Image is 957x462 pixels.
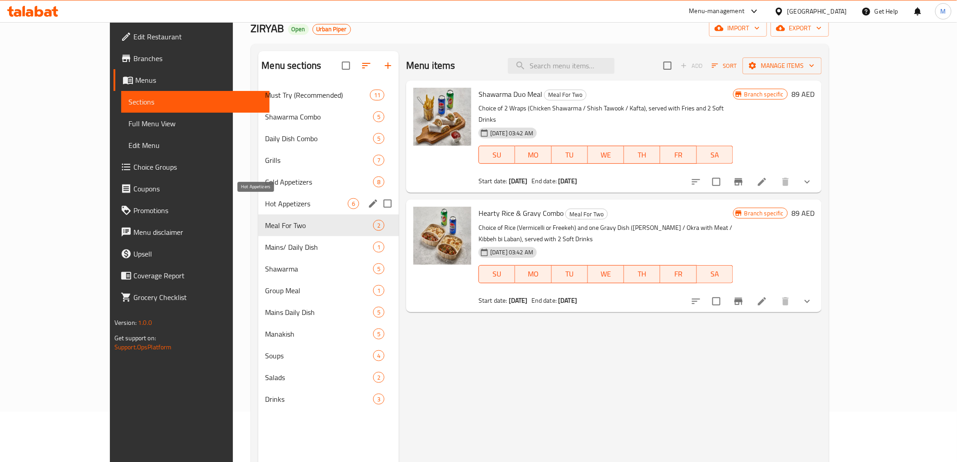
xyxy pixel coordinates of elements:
[712,61,737,71] span: Sort
[741,209,787,218] span: Branch specific
[133,162,262,172] span: Choice Groups
[802,176,813,187] svg: Show Choices
[660,265,696,283] button: FR
[373,133,384,144] div: items
[258,388,399,410] div: Drinks3
[374,395,384,404] span: 3
[701,148,730,162] span: SA
[775,171,796,193] button: delete
[262,59,322,72] h2: Menu sections
[265,155,374,166] span: Grills
[121,134,270,156] a: Edit Menu
[133,270,262,281] span: Coverage Report
[114,200,270,221] a: Promotions
[265,394,374,405] span: Drinks
[355,55,377,76] span: Sort sections
[374,243,384,252] span: 1
[114,243,270,265] a: Upsell
[133,227,262,238] span: Menu disclaimer
[138,317,152,329] span: 1.0.0
[624,146,660,164] button: TH
[728,171,749,193] button: Branch-specific-item
[791,88,815,100] h6: 89 AED
[707,292,726,311] span: Select to update
[592,267,621,281] span: WE
[483,148,512,162] span: SU
[519,267,548,281] span: MO
[265,307,374,318] div: Mains Daily Dish
[265,176,374,187] span: Cold Appetizers
[251,18,284,38] span: ZIRYAB
[374,286,384,295] span: 1
[796,171,818,193] button: show more
[697,146,733,164] button: SA
[133,205,262,216] span: Promotions
[265,220,374,231] span: Meal For Two
[544,90,587,100] div: Meal For Two
[374,373,384,382] span: 2
[265,263,374,274] div: Shawarma
[558,175,577,187] b: [DATE]
[265,285,374,296] span: Group Meal
[741,90,787,99] span: Branch specific
[483,267,512,281] span: SU
[114,221,270,243] a: Menu disclaimer
[373,242,384,252] div: items
[374,352,384,360] span: 4
[706,59,743,73] span: Sort items
[373,307,384,318] div: items
[265,90,370,100] span: Must Try (Recommended)
[265,372,374,383] div: Salads
[258,193,399,214] div: Hot Appetizers6edit
[258,367,399,388] div: Salads2
[373,111,384,122] div: items
[133,292,262,303] span: Grocery Checklist
[545,90,586,100] span: Meal For Two
[348,198,359,209] div: items
[258,345,399,367] div: Soups4
[135,75,262,86] span: Menus
[685,291,707,312] button: sort-choices
[373,155,384,166] div: items
[787,6,847,16] div: [GEOGRAPHIC_DATA]
[555,267,584,281] span: TU
[114,286,270,308] a: Grocery Checklist
[487,129,537,138] span: [DATE] 03:42 AM
[624,265,660,283] button: TH
[265,111,374,122] span: Shawarma Combo
[757,176,767,187] a: Edit menu item
[508,58,615,74] input: search
[373,329,384,339] div: items
[592,148,621,162] span: WE
[796,291,818,312] button: show more
[373,263,384,274] div: items
[128,96,262,107] span: Sections
[258,81,399,414] nav: Menu sections
[478,206,564,220] span: Hearty Rice & Gravy Combo
[258,128,399,149] div: Daily Dish Combo5
[664,148,693,162] span: FR
[478,265,515,283] button: SU
[374,265,384,273] span: 5
[413,88,471,146] img: Shawarma Duo Meal
[114,26,270,48] a: Edit Restaurant
[710,59,739,73] button: Sort
[791,207,815,219] h6: 89 AED
[707,172,726,191] span: Select to update
[373,372,384,383] div: items
[697,265,733,283] button: SA
[588,146,624,164] button: WE
[374,113,384,121] span: 5
[114,178,270,200] a: Coupons
[114,332,156,344] span: Get support on:
[265,198,348,209] span: Hot Appetizers
[775,291,796,312] button: delete
[771,20,829,37] button: export
[478,175,507,187] span: Start date:
[258,301,399,323] div: Mains Daily Dish5
[750,60,815,71] span: Manage items
[565,209,608,219] div: Meal For Two
[133,31,262,42] span: Edit Restaurant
